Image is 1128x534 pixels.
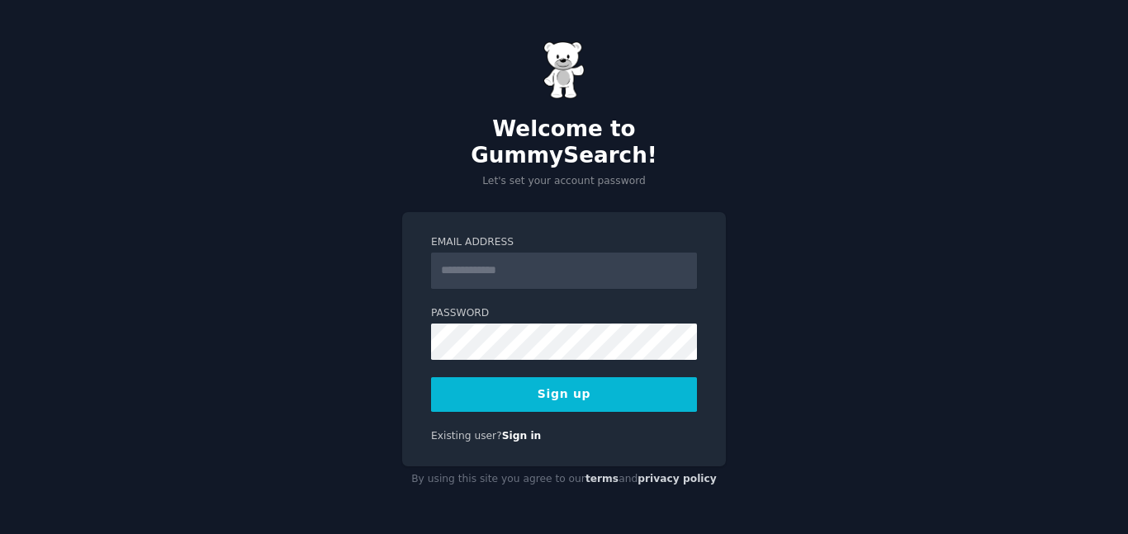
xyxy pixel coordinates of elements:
[502,430,542,442] a: Sign in
[585,473,619,484] a: terms
[637,473,717,484] a: privacy policy
[402,116,726,168] h2: Welcome to GummySearch!
[402,466,726,493] div: By using this site you agree to our and
[543,41,585,99] img: Gummy Bear
[402,174,726,189] p: Let's set your account password
[431,306,697,321] label: Password
[431,430,502,442] span: Existing user?
[431,235,697,250] label: Email Address
[431,377,697,412] button: Sign up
